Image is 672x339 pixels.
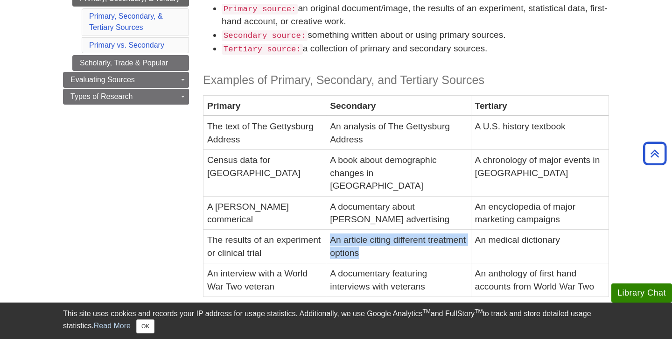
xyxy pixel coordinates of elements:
sup: TM [475,308,483,315]
td: A [PERSON_NAME] commerical [203,196,326,230]
span: Evaluating Sources [70,76,135,84]
a: Scholarly, Trade & Popular [72,55,189,71]
td: An encyclopedia of major marketing campaigns [471,196,609,230]
td: An article citing different treatment options [326,230,471,263]
li: a collection of primary and secondary sources. [222,42,609,56]
td: An anthology of first hand accounts from World War Two [471,263,609,297]
th: Secondary [326,96,471,116]
code: Secondary source: [222,30,308,41]
button: Library Chat [611,283,672,303]
li: an original document/image, the results of an experiment, statistical data, first-hand account, o... [222,2,609,29]
a: Types of Research [63,89,189,105]
button: Close [136,319,154,333]
td: An medical dictionary [471,230,609,263]
th: Tertiary [471,96,609,116]
a: Primary vs. Secondary [89,41,164,49]
span: Types of Research [70,92,133,100]
code: Primary source: [222,4,298,14]
li: something written about or using primary sources. [222,28,609,42]
a: Primary, Secondary, & Tertiary Sources [89,12,163,31]
a: Back to Top [640,147,670,160]
h3: Examples of Primary, Secondary, and Tertiary Sources [203,73,609,87]
code: Tertiary source: [222,44,303,55]
td: An interview with a World War Two veteran [203,263,326,297]
td: A U.S. history textbook [471,116,609,150]
div: This site uses cookies and records your IP address for usage statistics. Additionally, we use Goo... [63,308,609,333]
td: An analysis of The Gettysburg Address [326,116,471,150]
td: The text of The Gettysburg Address [203,116,326,150]
sup: TM [422,308,430,315]
a: Evaluating Sources [63,72,189,88]
td: A chronology of major events in [GEOGRAPHIC_DATA] [471,150,609,196]
td: The results of an experiment or clinical trial [203,230,326,263]
th: Primary [203,96,326,116]
a: Read More [94,322,131,330]
td: A book about demographic changes in [GEOGRAPHIC_DATA] [326,150,471,196]
td: Census data for [GEOGRAPHIC_DATA] [203,150,326,196]
td: A documentary about [PERSON_NAME] advertising [326,196,471,230]
td: A documentary featuring interviews with veterans [326,263,471,297]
